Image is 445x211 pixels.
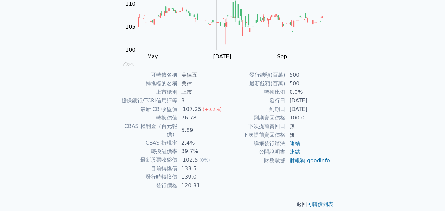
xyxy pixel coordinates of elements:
td: 無 [286,131,331,139]
div: 107.25 [181,105,203,113]
g: Series [138,1,322,44]
td: 可轉債名稱 [115,71,178,79]
td: 美律五 [178,71,223,79]
a: 財報狗 [290,157,305,164]
td: CBAS 權利金（百元報價） [115,122,178,139]
td: 詳細發行辦法 [223,139,286,148]
td: 到期日 [223,105,286,114]
tspan: Sep [277,53,287,60]
td: 3 [178,96,223,105]
td: 轉換價值 [115,114,178,122]
td: 擔保銀行/TCRI信用評等 [115,96,178,105]
td: 無 [286,122,331,131]
tspan: 110 [125,1,136,7]
td: 最新餘額(百萬) [223,79,286,88]
td: 發行日 [223,96,286,105]
td: 100.0 [286,114,331,122]
td: 美律 [178,79,223,88]
td: 發行總額(百萬) [223,71,286,79]
td: 120.31 [178,181,223,190]
td: 39.7% [178,147,223,156]
tspan: 105 [125,24,136,30]
td: 財務數據 [223,156,286,165]
tspan: [DATE] [213,53,231,60]
td: 公開說明書 [223,148,286,156]
tspan: May [147,53,158,60]
td: [DATE] [286,105,331,114]
td: 最新 CB 收盤價 [115,105,178,114]
td: 上市 [178,88,223,96]
td: 2.4% [178,139,223,147]
td: 最新股票收盤價 [115,156,178,164]
td: 發行時轉換價 [115,173,178,181]
td: 轉換溢價率 [115,147,178,156]
td: , [286,156,331,165]
td: 0.0% [286,88,331,96]
a: 可轉債列表 [307,201,333,207]
td: 目前轉換價 [115,164,178,173]
td: 139.0 [178,173,223,181]
td: [DATE] [286,96,331,105]
span: (0%) [199,157,210,163]
td: 500 [286,79,331,88]
td: 發行價格 [115,181,178,190]
td: 上市櫃別 [115,88,178,96]
td: 5.89 [178,122,223,139]
td: 500 [286,71,331,79]
a: 連結 [290,140,300,146]
td: CBAS 折現率 [115,139,178,147]
td: 下次提前賣回價格 [223,131,286,139]
span: (+0.2%) [203,107,222,112]
td: 133.5 [178,164,223,173]
p: 返回 [107,200,339,208]
td: 76.78 [178,114,223,122]
tspan: 100 [125,47,136,53]
td: 轉換標的名稱 [115,79,178,88]
div: 102.5 [181,156,199,164]
td: 轉換比例 [223,88,286,96]
td: 到期賣回價格 [223,114,286,122]
td: 下次提前賣回日 [223,122,286,131]
a: 連結 [290,149,300,155]
a: goodinfo [307,157,330,164]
